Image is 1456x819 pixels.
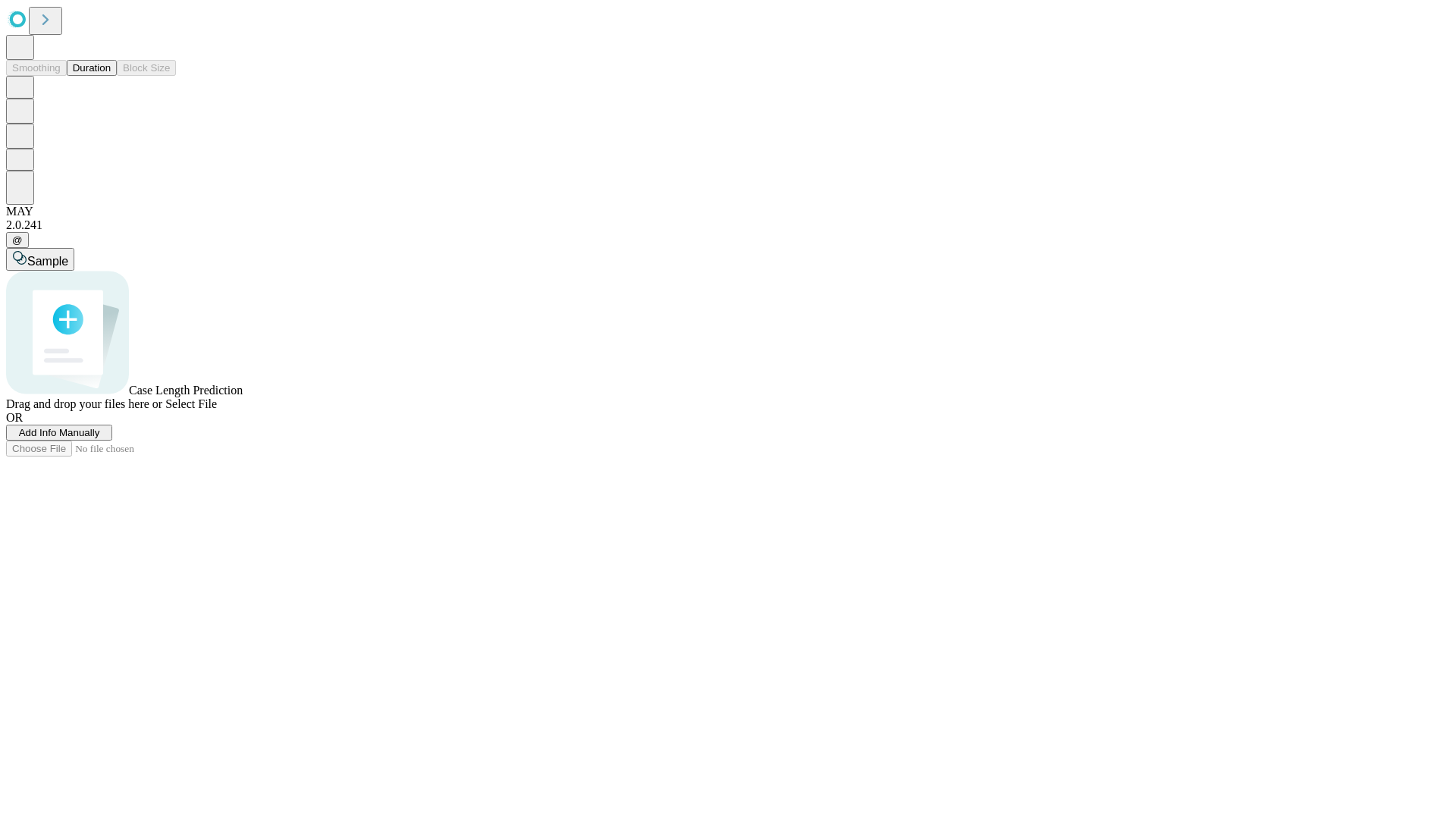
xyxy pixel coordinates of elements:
[19,427,100,438] span: Add Info Manually
[6,218,1450,232] div: 2.0.241
[27,255,68,268] span: Sample
[6,248,74,271] button: Sample
[6,411,23,424] span: OR
[12,234,23,246] span: @
[129,384,243,397] span: Case Length Prediction
[6,397,162,410] span: Drag and drop your files here or
[6,425,112,441] button: Add Info Manually
[6,60,67,76] button: Smoothing
[6,232,29,248] button: @
[6,205,1450,218] div: MAY
[67,60,117,76] button: Duration
[165,397,217,410] span: Select File
[117,60,176,76] button: Block Size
